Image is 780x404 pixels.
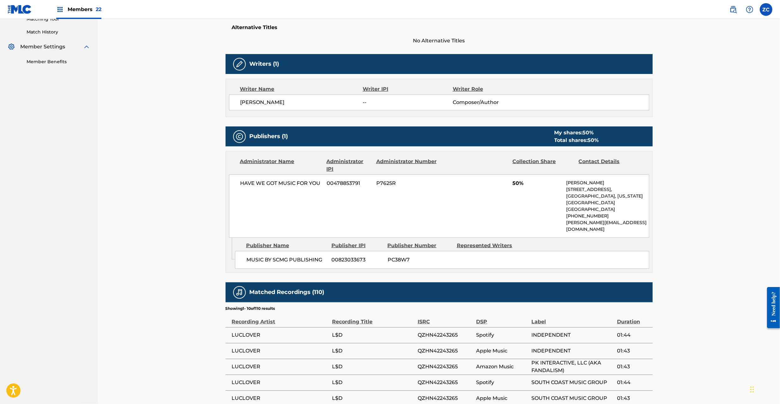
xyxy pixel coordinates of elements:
div: Duration [617,311,650,326]
div: Help [743,3,756,16]
div: Writer Role [453,85,535,93]
span: LUCLOVER [232,331,329,339]
span: Spotify [476,331,529,339]
div: Represented Writers [457,242,521,249]
span: 50 % [583,130,594,136]
a: Matching Tool [27,16,90,22]
span: P7625R [376,180,438,187]
span: 00478853791 [327,180,372,187]
span: Composer/Author [453,99,535,106]
div: Recording Artist [232,311,329,326]
span: Spotify [476,379,529,386]
span: LUCLOVER [232,395,329,402]
div: Administrator Name [240,158,322,173]
h5: Matched Recordings (110) [250,289,324,296]
h5: Publishers (1) [250,133,288,140]
span: L$D [332,331,414,339]
a: Match History [27,29,90,35]
span: INDEPENDENT [532,331,614,339]
img: Top Rightsholders [56,6,64,13]
div: Label [532,311,614,326]
span: HAVE WE GOT MUSIC FOR YOU [240,180,322,187]
span: SOUTH COAST MUSIC GROUP [532,395,614,402]
span: 50% [512,180,561,187]
div: Writer Name [240,85,363,93]
div: DSP [476,311,529,326]
div: ISRC [418,311,473,326]
img: help [746,6,753,13]
span: 01:43 [617,347,650,355]
div: Recording Title [332,311,414,326]
div: Publisher Number [388,242,452,249]
img: Publishers [236,133,243,140]
div: Drag [750,380,754,399]
span: 01:43 [617,395,650,402]
h5: Alternative Titles [232,24,646,31]
div: Contact Details [579,158,640,173]
span: 00823033673 [332,256,383,264]
span: L$D [332,347,414,355]
div: Publisher Name [246,242,327,249]
img: Member Settings [8,43,15,51]
img: MLC Logo [8,5,32,14]
span: PK INTERACTIVE, LLC (AKA FANDALISM) [532,359,614,374]
span: L$D [332,395,414,402]
a: Member Benefits [27,58,90,65]
span: 01:44 [617,331,650,339]
span: SOUTH COAST MUSIC GROUP [532,379,614,386]
span: L$D [332,363,414,370]
span: L$D [332,379,414,386]
span: LUCLOVER [232,347,329,355]
span: No Alternative Titles [226,37,653,45]
p: [STREET_ADDRESS], [566,186,649,193]
span: 01:43 [617,363,650,370]
span: Apple Music [476,395,529,402]
p: [GEOGRAPHIC_DATA] [566,206,649,213]
span: QZHN42243265 [418,347,473,355]
div: Publisher IPI [331,242,383,249]
span: Apple Music [476,347,529,355]
span: [PERSON_NAME] [240,99,363,106]
span: Members [68,6,101,13]
img: search [729,6,737,13]
p: [PERSON_NAME][EMAIL_ADDRESS][DOMAIN_NAME] [566,219,649,233]
span: QZHN42243265 [418,379,473,386]
div: Administrator Number [376,158,438,173]
span: 50 % [588,137,599,143]
span: INDEPENDENT [532,347,614,355]
div: User Menu [760,3,772,16]
a: Public Search [727,3,740,16]
div: Writer IPI [363,85,453,93]
iframe: Resource Center [762,282,780,333]
p: [PHONE_NUMBER] [566,213,649,219]
div: My shares: [554,129,599,137]
p: [GEOGRAPHIC_DATA], [US_STATE][GEOGRAPHIC_DATA] [566,193,649,206]
span: QZHN42243265 [418,395,473,402]
img: Writers [236,60,243,68]
span: LUCLOVER [232,363,329,370]
span: -- [363,99,452,106]
span: QZHN42243265 [418,331,473,339]
p: [PERSON_NAME] [566,180,649,186]
span: 01:44 [617,379,650,386]
h5: Writers (1) [250,60,279,68]
div: Total shares: [554,137,599,144]
span: MUSIC BY SCMG PUBLISHING [246,256,327,264]
iframe: Chat Widget [748,374,780,404]
span: PC38W7 [388,256,452,264]
span: Amazon Music [476,363,529,370]
span: LUCLOVER [232,379,329,386]
img: Matched Recordings [236,289,243,296]
div: Collection Share [512,158,574,173]
span: 22 [96,6,101,12]
p: Showing 1 - 10 of 110 results [226,306,275,311]
img: expand [83,43,90,51]
div: Administrator IPI [327,158,372,173]
span: QZHN42243265 [418,363,473,370]
span: Member Settings [20,43,65,51]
